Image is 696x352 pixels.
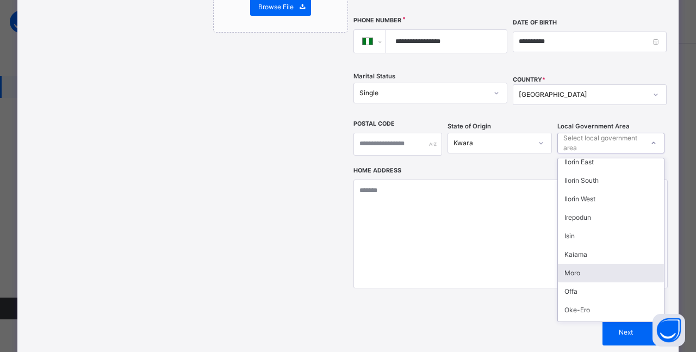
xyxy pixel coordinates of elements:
label: Date of Birth [513,18,557,27]
div: Select local government area [563,133,642,153]
div: Ilorin South [558,171,664,190]
div: Ilorin East [558,153,664,171]
span: COUNTRY [513,76,545,83]
span: Local Government Area [557,122,630,131]
label: Home Address [353,166,401,175]
div: Offa [558,282,664,301]
span: Browse File [258,2,294,12]
div: Single [359,88,487,98]
div: Moro [558,264,664,282]
label: Postal Code [353,120,395,128]
div: Irepodun [558,208,664,227]
div: Oyun [558,319,664,338]
span: Next [611,328,642,337]
span: Marital Status [353,72,395,81]
div: Kwara [453,138,532,148]
div: Oke-Ero [558,301,664,319]
span: State of Origin [448,122,491,131]
div: Kaiama [558,245,664,264]
div: [GEOGRAPHIC_DATA] [519,90,647,100]
label: Phone Number [353,16,401,25]
div: Isin [558,227,664,245]
button: Open asap [652,314,685,347]
div: Ilorin West [558,190,664,208]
